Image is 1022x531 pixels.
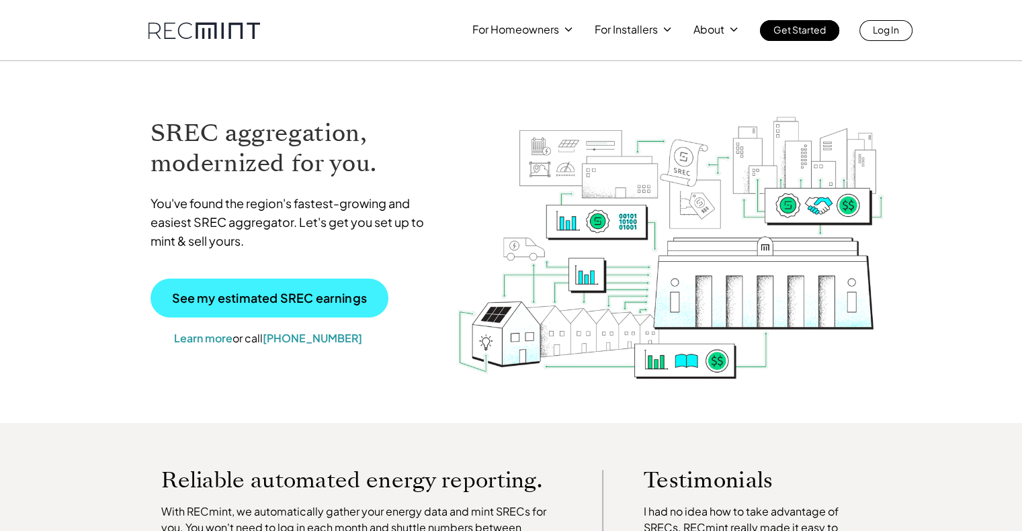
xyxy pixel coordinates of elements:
a: Learn more [174,331,232,345]
p: See my estimated SREC earnings [172,292,367,304]
p: For Homeowners [472,20,559,39]
p: Reliable automated energy reporting. [161,470,562,490]
span: or call [232,331,263,345]
a: See my estimated SREC earnings [151,279,388,318]
p: Testimonials [644,470,844,490]
a: Log In [859,20,912,41]
p: For Installers [595,20,658,39]
a: [PHONE_NUMBER] [263,331,362,345]
h1: SREC aggregation, modernized for you. [151,118,437,179]
p: About [693,20,724,39]
a: Get Started [760,20,839,41]
p: Log In [873,20,899,39]
p: Get Started [773,20,826,39]
p: You've found the region's fastest-growing and easiest SREC aggregator. Let's get you set up to mi... [151,194,437,250]
img: RECmint value cycle [456,81,885,383]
